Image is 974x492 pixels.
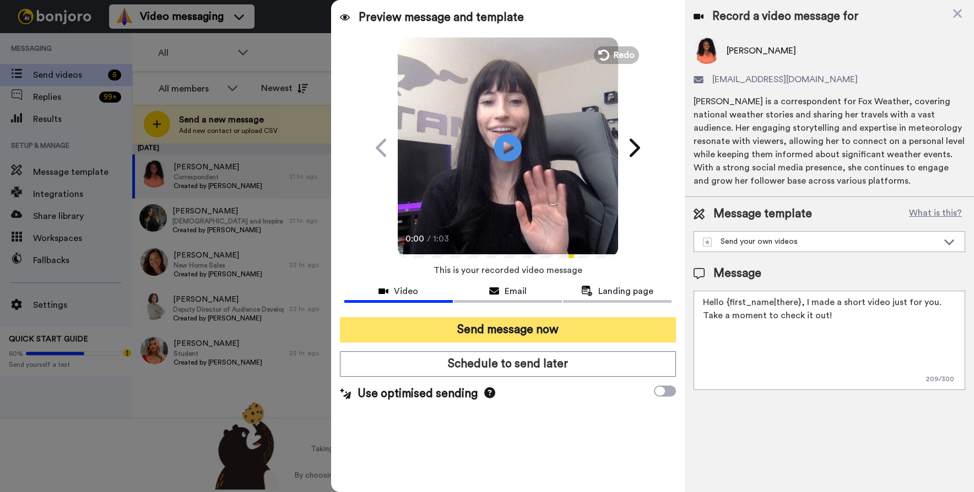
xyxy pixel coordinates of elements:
button: What is this? [906,206,965,222]
span: Video [394,285,418,298]
span: Email [505,285,527,298]
button: Send message now [340,317,676,343]
span: This is your recorded video message [434,258,582,282]
span: 1:03 [433,232,452,245]
div: Send your own videos [703,236,938,247]
span: Use optimised sending [358,386,478,402]
span: 0:00 [405,232,425,245]
span: Landing page [598,285,653,298]
img: demo-template.svg [703,238,712,247]
div: [PERSON_NAME] is a correspondent for Fox Weather, covering national weather stories and sharing h... [694,95,965,188]
span: / [427,232,431,245]
span: Message template [713,206,812,222]
span: [EMAIL_ADDRESS][DOMAIN_NAME] [712,73,858,86]
span: Message [713,265,761,282]
textarea: Hello {first_name|there}, I made a short video just for you. Take a moment to check it out! [694,291,965,390]
button: Schedule to send later [340,351,676,377]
